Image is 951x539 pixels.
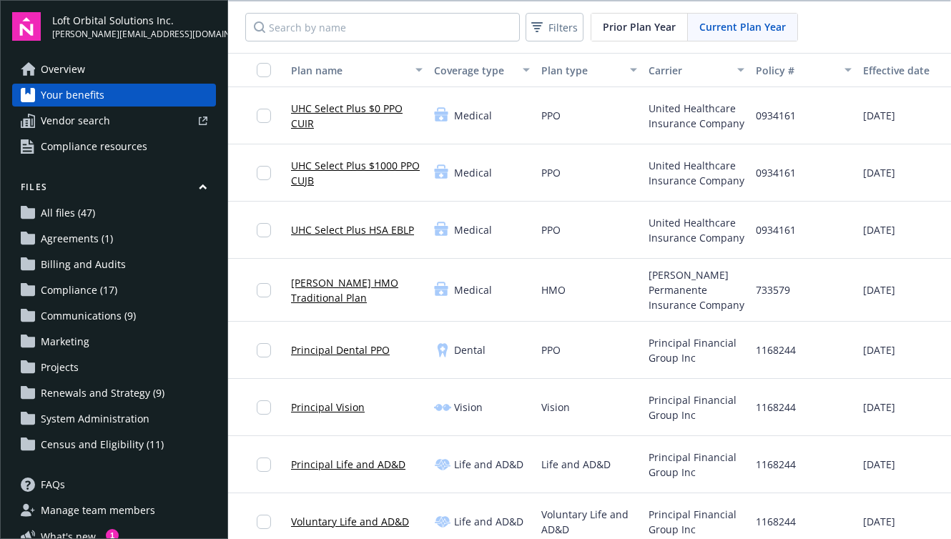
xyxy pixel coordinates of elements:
[41,499,155,522] span: Manage team members
[257,400,271,415] input: Toggle Row Selected
[41,433,164,456] span: Census and Eligibility (11)
[863,457,895,472] span: [DATE]
[41,84,104,107] span: Your benefits
[454,342,486,357] span: Dental
[41,58,85,81] span: Overview
[756,222,796,237] span: 0934161
[291,101,423,131] a: UHC Select Plus $0 PPO CUIR
[863,282,895,297] span: [DATE]
[526,13,583,41] button: Filters
[649,267,744,312] span: [PERSON_NAME] Permanente Insurance Company
[756,457,796,472] span: 1168244
[649,215,744,245] span: United Healthcare Insurance Company
[257,166,271,180] input: Toggle Row Selected
[12,84,216,107] a: Your benefits
[12,202,216,224] a: All files (47)
[541,457,611,472] span: Life and AD&D
[428,53,536,87] button: Coverage type
[41,330,89,353] span: Marketing
[41,253,126,276] span: Billing and Audits
[454,222,492,237] span: Medical
[756,514,796,529] span: 1168244
[756,282,790,297] span: 733579
[649,158,744,188] span: United Healthcare Insurance Company
[257,283,271,297] input: Toggle Row Selected
[863,400,895,415] span: [DATE]
[541,507,637,537] span: Voluntary Life and AD&D
[52,28,216,41] span: [PERSON_NAME][EMAIL_ADDRESS][DOMAIN_NAME]
[454,108,492,123] span: Medical
[291,457,405,472] a: Principal Life and AD&D
[649,335,744,365] span: Principal Financial Group Inc
[863,342,895,357] span: [DATE]
[528,17,581,38] span: Filters
[257,458,271,472] input: Toggle Row Selected
[548,20,578,35] span: Filters
[541,165,561,180] span: PPO
[863,514,895,529] span: [DATE]
[257,223,271,237] input: Toggle Row Selected
[245,13,520,41] input: Search by name
[649,101,744,131] span: United Healthcare Insurance Company
[863,165,895,180] span: [DATE]
[52,13,216,28] span: Loft Orbital Solutions Inc.
[12,279,216,302] a: Compliance (17)
[454,400,483,415] span: Vision
[41,135,147,158] span: Compliance resources
[291,275,423,305] a: [PERSON_NAME] HMO Traditional Plan
[12,499,216,522] a: Manage team members
[12,253,216,276] a: Billing and Audits
[649,450,744,480] span: Principal Financial Group Inc
[863,63,943,78] div: Effective date
[41,227,113,250] span: Agreements (1)
[291,514,409,529] a: Voluntary Life and AD&D
[41,202,95,224] span: All files (47)
[291,342,390,357] a: Principal Dental PPO
[603,19,676,34] span: Prior Plan Year
[863,108,895,123] span: [DATE]
[257,515,271,529] input: Toggle Row Selected
[291,222,414,237] a: UHC Select Plus HSA EBLP
[454,457,523,472] span: Life and AD&D
[12,58,216,81] a: Overview
[41,382,164,405] span: Renewals and Strategy (9)
[541,282,566,297] span: HMO
[643,53,750,87] button: Carrier
[756,342,796,357] span: 1168244
[541,63,621,78] div: Plan type
[12,12,41,41] img: navigator-logo.svg
[699,19,786,34] span: Current Plan Year
[12,135,216,158] a: Compliance resources
[41,279,117,302] span: Compliance (17)
[541,222,561,237] span: PPO
[863,222,895,237] span: [DATE]
[12,330,216,353] a: Marketing
[257,109,271,123] input: Toggle Row Selected
[41,356,79,379] span: Projects
[649,507,744,537] span: Principal Financial Group Inc
[649,63,729,78] div: Carrier
[750,53,857,87] button: Policy #
[12,305,216,327] a: Communications (9)
[756,400,796,415] span: 1168244
[541,342,561,357] span: PPO
[257,63,271,77] input: Select all
[454,282,492,297] span: Medical
[434,63,514,78] div: Coverage type
[41,109,110,132] span: Vendor search
[291,63,407,78] div: Plan name
[12,356,216,379] a: Projects
[756,165,796,180] span: 0934161
[756,108,796,123] span: 0934161
[12,227,216,250] a: Agreements (1)
[649,392,744,422] span: Principal Financial Group Inc
[257,343,271,357] input: Toggle Row Selected
[12,433,216,456] a: Census and Eligibility (11)
[291,158,423,188] a: UHC Select Plus $1000 PPO CUJB
[52,12,216,41] button: Loft Orbital Solutions Inc.[PERSON_NAME][EMAIL_ADDRESS][DOMAIN_NAME]
[541,108,561,123] span: PPO
[454,514,523,529] span: Life and AD&D
[12,109,216,132] a: Vendor search
[41,473,65,496] span: FAQs
[541,400,570,415] span: Vision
